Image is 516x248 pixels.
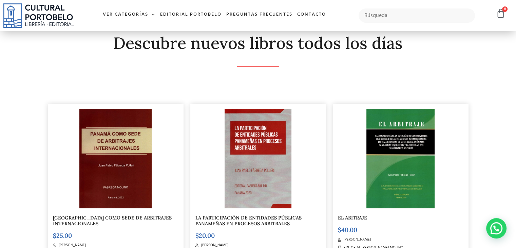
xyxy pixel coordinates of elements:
[195,232,199,240] span: $
[338,226,357,234] bdi: 40.00
[366,109,435,208] img: img20230601_09242545
[195,232,215,240] bdi: 20.00
[496,8,505,18] a: 0
[158,7,224,22] a: Editorial Portobelo
[48,34,469,52] h2: Descubre nuevos libros todos los días
[53,215,172,227] a: [GEOGRAPHIC_DATA] COMO SEDE DE ARBITRAJES INTERNACIONALES
[359,8,475,23] input: Búsqueda
[295,7,328,22] a: Contacto
[224,7,295,22] a: Preguntas frecuentes
[79,109,152,208] img: img20230825_10380400
[53,232,72,240] bdi: 25.00
[502,6,508,12] span: 0
[53,232,56,240] span: $
[195,215,302,227] a: LA PARTICIPACIÓN DE ENTIDADES PÚBLICAS PANAMEÑAS EN PROCESOS ARBITRALES
[342,237,371,243] span: [PERSON_NAME]
[486,218,507,238] div: Contactar por WhatsApp
[338,226,341,234] span: $
[225,109,291,208] img: img20230601_09275591
[338,215,367,221] a: EL ABITRAJE
[100,7,158,22] a: Ver Categorías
